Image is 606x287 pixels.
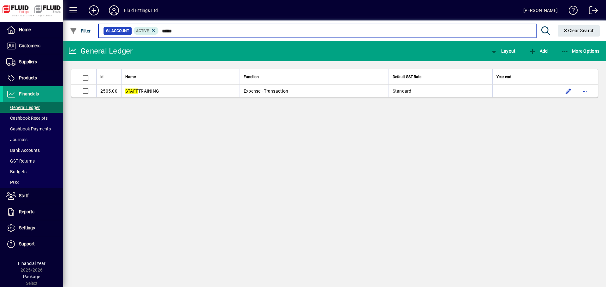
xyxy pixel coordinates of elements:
a: Support [3,236,63,252]
mat-chip: Activation Status: Active [134,27,159,35]
span: Default GST Rate [393,73,421,80]
button: More Options [560,45,601,57]
button: Clear [558,25,600,37]
span: More Options [561,49,600,54]
span: Clear Search [563,28,595,33]
button: More options [580,86,590,96]
a: Home [3,22,63,38]
span: Reports [19,209,34,214]
span: GST Returns [6,158,35,164]
a: Budgets [3,166,63,177]
span: Layout [490,49,515,54]
a: Cashbook Receipts [3,113,63,123]
span: Budgets [6,169,27,174]
a: Settings [3,220,63,236]
button: Layout [489,45,517,57]
app-page-header-button: View chart layout [484,45,522,57]
span: Financial Year [18,261,45,266]
button: Profile [104,5,124,16]
span: General Ledger [6,105,40,110]
div: Id [100,73,117,80]
span: Bank Accounts [6,148,40,153]
span: Support [19,241,35,246]
a: Bank Accounts [3,145,63,156]
span: Financials [19,91,39,96]
span: Id [100,73,104,80]
span: TRAINING [125,89,159,94]
span: Package [23,274,40,279]
span: Name [125,73,136,80]
div: General Ledger [68,46,133,56]
span: Settings [19,225,35,230]
span: Home [19,27,31,32]
span: Journals [6,137,27,142]
span: GL Account [106,28,129,34]
button: Add [84,5,104,16]
span: Filter [70,28,91,33]
span: Staff [19,193,29,198]
button: Filter [68,25,92,37]
span: 2505.00 [100,89,117,94]
a: Journals [3,134,63,145]
span: Active [136,29,149,33]
a: GST Returns [3,156,63,166]
span: Cashbook Receipts [6,116,48,121]
a: Products [3,70,63,86]
a: POS [3,177,63,188]
span: Standard [393,89,412,94]
button: Add [527,45,549,57]
span: Cashbook Payments [6,126,51,131]
a: Knowledge Base [564,1,578,22]
div: Name [125,73,236,80]
span: POS [6,180,19,185]
span: Year end [496,73,511,80]
button: Edit [563,86,573,96]
a: Staff [3,188,63,204]
span: Suppliers [19,59,37,64]
a: General Ledger [3,102,63,113]
a: Logout [584,1,598,22]
a: Reports [3,204,63,220]
span: Add [529,49,548,54]
span: Products [19,75,37,80]
span: Customers [19,43,40,48]
a: Suppliers [3,54,63,70]
div: [PERSON_NAME] [523,5,558,15]
span: Function [244,73,259,80]
em: STAFF [125,89,138,94]
span: Expense - Transaction [244,89,288,94]
a: Customers [3,38,63,54]
div: Fluid Fittings Ltd [124,5,158,15]
a: Cashbook Payments [3,123,63,134]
